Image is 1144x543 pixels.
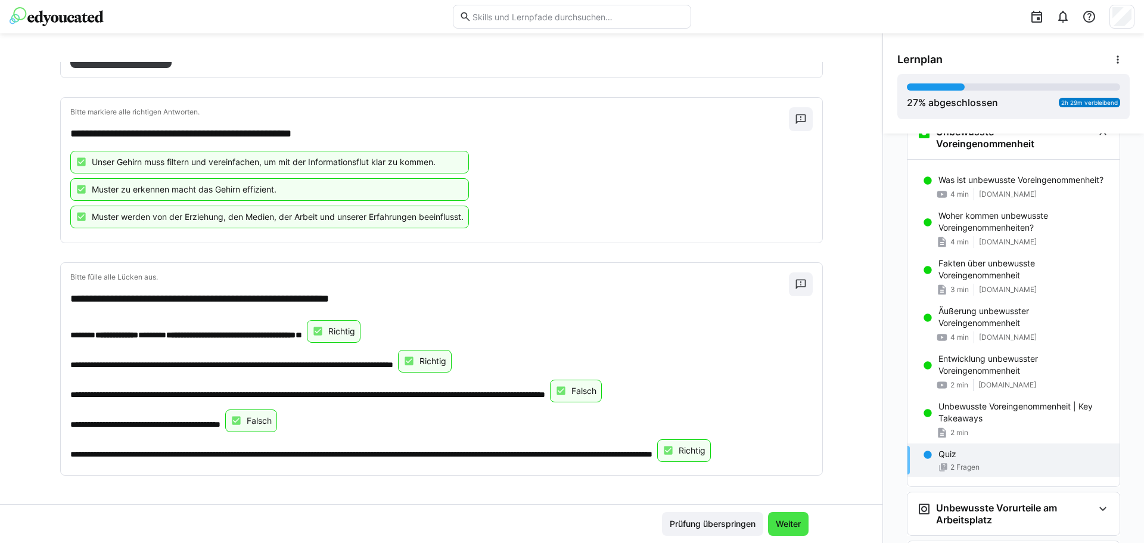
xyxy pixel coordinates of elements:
[907,95,998,110] div: % abgeschlossen
[938,353,1110,377] p: Entwicklung unbewusster Voreingenommenheit
[979,285,1037,294] span: [DOMAIN_NAME]
[950,190,969,199] span: 4 min
[70,272,789,282] p: Bitte fülle alle Lücken aus.
[950,333,969,342] span: 4 min
[938,174,1103,186] p: Was ist unbewusste Voreingenommenheit?
[92,156,436,168] p: Unser Gehirn muss filtern und vereinfachen, um mit der Informationsflut klar zu kommen.
[92,211,464,223] p: Muster werden von der Erziehung, den Medien, der Arbeit und unserer Erfahrungen beeinflusst.
[979,190,1037,199] span: [DOMAIN_NAME]
[950,237,969,247] span: 4 min
[328,325,355,337] p: Richtig
[897,53,943,66] span: Lernplan
[938,257,1110,281] p: Fakten über unbewusste Voreingenommenheit
[1061,99,1118,106] span: 2h 29m verbleibend
[979,333,1037,342] span: [DOMAIN_NAME]
[950,463,980,472] span: 2 Fragen
[571,385,596,397] p: Falsch
[978,380,1036,390] span: [DOMAIN_NAME]
[92,184,276,196] p: Muster zu erkennen macht das Gehirn effizient.
[950,285,969,294] span: 3 min
[938,210,1110,234] p: Woher kommen unbewusste Voreingenommenheiten?
[419,355,446,367] p: Richtig
[662,512,763,536] button: Prüfung überspringen
[668,518,757,530] span: Prüfung überspringen
[768,512,809,536] button: Weiter
[950,428,968,437] span: 2 min
[979,237,1037,247] span: [DOMAIN_NAME]
[907,97,918,108] span: 27
[938,401,1110,424] p: Unbewusste Voreingenommenheit | Key Takeaways
[679,445,705,457] p: Richtig
[950,380,968,390] span: 2 min
[70,107,789,117] p: Bitte markiere alle richtigen Antworten.
[936,502,1093,526] h3: Unbewusste Vorurteile am Arbeitsplatz
[247,415,272,427] p: Falsch
[471,11,685,22] input: Skills und Lernpfade durchsuchen…
[936,126,1093,150] h3: Unbewusste Voreingenommenheit
[938,305,1110,329] p: Äußerung unbewusster Voreingenommenheit
[774,518,803,530] span: Weiter
[938,448,956,460] p: Quiz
